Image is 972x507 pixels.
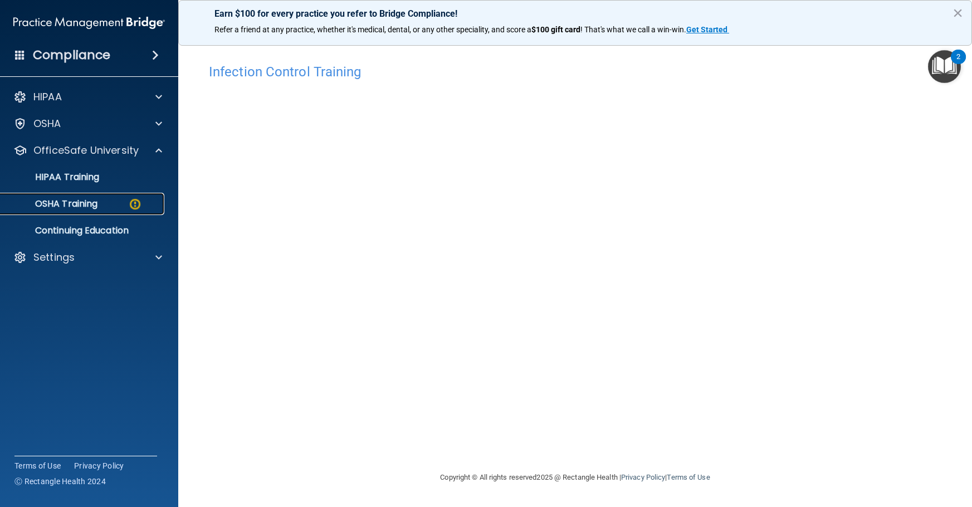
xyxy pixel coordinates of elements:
[33,251,75,264] p: Settings
[7,172,99,183] p: HIPAA Training
[14,476,106,487] span: Ⓒ Rectangle Health 2024
[686,25,727,34] strong: Get Started
[686,25,729,34] a: Get Started
[128,197,142,211] img: warning-circle.0cc9ac19.png
[33,144,139,157] p: OfficeSafe University
[7,225,159,236] p: Continuing Education
[621,473,665,481] a: Privacy Policy
[580,25,686,34] span: ! That's what we call a win-win.
[214,25,531,34] span: Refer a friend at any practice, whether it's medical, dental, or any other speciality, and score a
[928,50,961,83] button: Open Resource Center, 2 new notifications
[13,144,162,157] a: OfficeSafe University
[953,4,963,22] button: Close
[209,65,941,79] h4: Infection Control Training
[14,460,61,471] a: Terms of Use
[33,90,62,104] p: HIPAA
[956,57,960,71] div: 2
[667,473,710,481] a: Terms of Use
[7,198,97,209] p: OSHA Training
[13,251,162,264] a: Settings
[33,47,110,63] h4: Compliance
[13,117,162,130] a: OSHA
[531,25,580,34] strong: $100 gift card
[214,8,936,19] p: Earn $100 for every practice you refer to Bridge Compliance!
[209,85,766,428] iframe: infection-control-training
[13,12,165,34] img: PMB logo
[13,90,162,104] a: HIPAA
[372,460,779,495] div: Copyright © All rights reserved 2025 @ Rectangle Health | |
[33,117,61,130] p: OSHA
[74,460,124,471] a: Privacy Policy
